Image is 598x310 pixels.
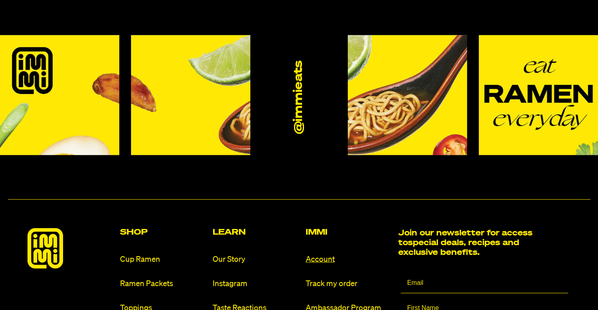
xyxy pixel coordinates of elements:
img: immieats [27,228,63,269]
img: Instagram [479,35,598,155]
h2: Immi [305,228,391,236]
h2: Learn [213,228,299,236]
a: Track my order [305,278,391,289]
a: Account [305,254,391,265]
h2: Shop [120,228,206,236]
img: Instagram [348,35,467,155]
a: Cup Ramen [120,254,206,265]
a: Instagram [213,278,299,289]
h2: Join our newsletter for access to special deals, recipes and exclusive benefits. [398,228,538,257]
a: @immieats [292,60,306,134]
a: Ramen Packets [120,278,206,289]
img: Instagram [131,35,250,155]
a: Our Story [213,254,299,265]
input: Email [401,273,568,293]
